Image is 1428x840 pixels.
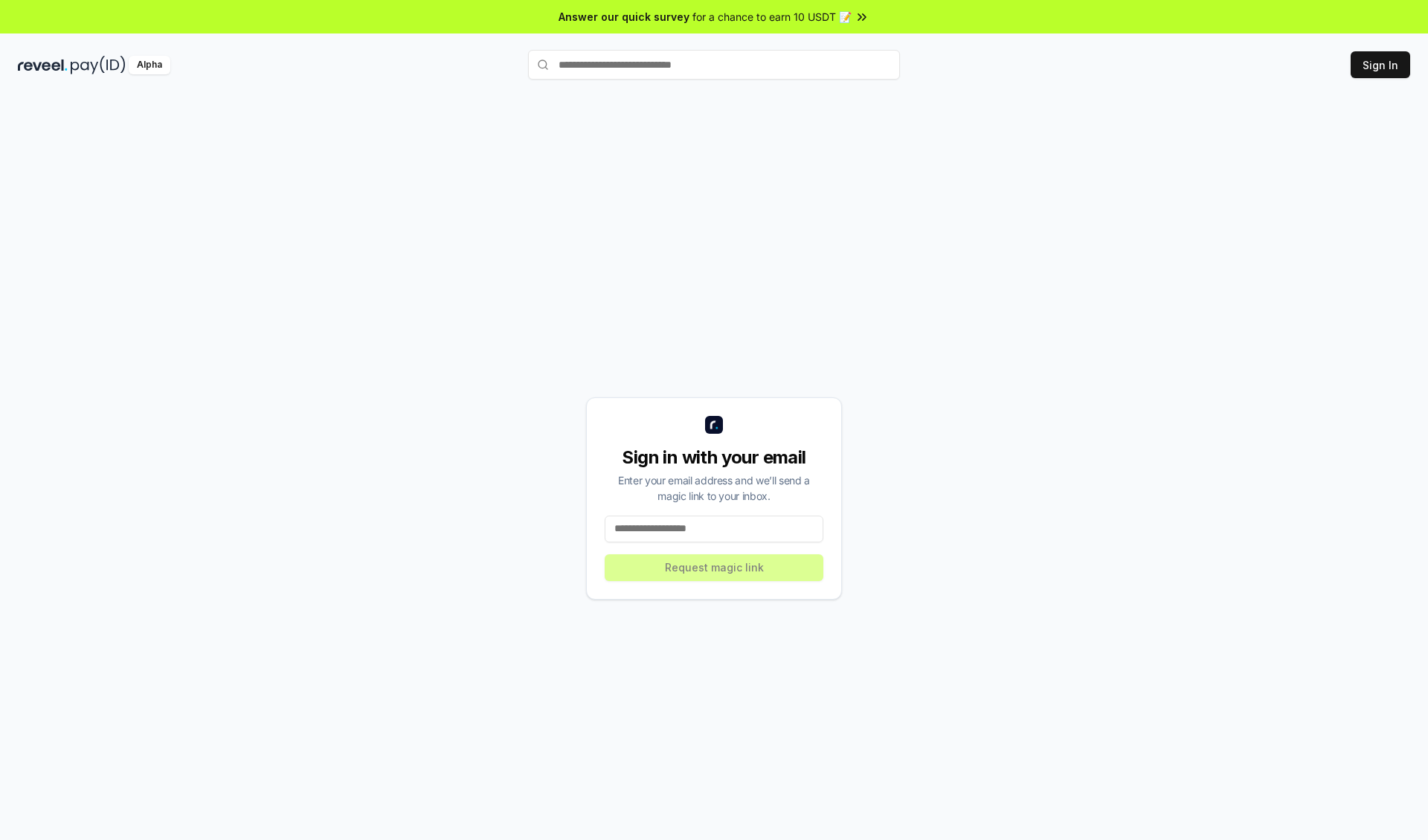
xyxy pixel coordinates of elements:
div: Sign in with your email [605,446,823,469]
span: Answer our quick survey [559,9,689,25]
div: Enter your email address and we’ll send a magic link to your inbox. [605,472,823,504]
img: logo_small [705,416,723,434]
div: Alpha [129,56,170,74]
button: Sign In [1351,51,1410,78]
span: for a chance to earn 10 USDT 📝 [692,9,852,25]
img: pay_id [71,56,126,74]
img: reveel_dark [18,56,68,74]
